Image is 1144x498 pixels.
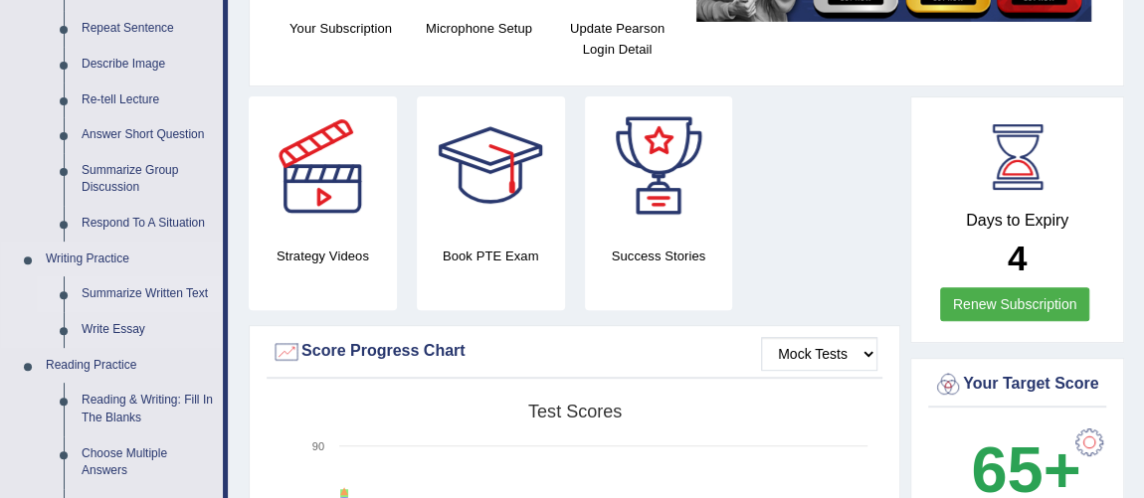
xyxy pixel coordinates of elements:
h4: Your Subscription [282,18,400,39]
h4: Update Pearson Login Detail [558,18,676,60]
h4: Microphone Setup [420,18,538,39]
a: Respond To A Situation [73,206,223,242]
div: Your Target Score [933,370,1101,400]
tspan: Test scores [528,402,622,421]
a: Summarize Written Text [73,276,223,312]
h4: Success Stories [585,246,733,266]
a: Repeat Sentence [73,11,223,47]
h4: Days to Expiry [933,212,1101,230]
a: Re-tell Lecture [73,83,223,118]
a: Reading & Writing: Fill In The Blanks [73,383,223,435]
text: 90 [312,440,324,452]
h4: Book PTE Exam [417,246,565,266]
a: Write Essay [73,312,223,348]
b: 4 [1008,239,1027,277]
div: Score Progress Chart [272,337,877,367]
a: Renew Subscription [940,287,1090,321]
a: Answer Short Question [73,117,223,153]
a: Describe Image [73,47,223,83]
a: Reading Practice [37,348,223,384]
a: Choose Multiple Answers [73,436,223,489]
a: Writing Practice [37,242,223,277]
a: Summarize Group Discussion [73,153,223,206]
h4: Strategy Videos [249,246,397,266]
